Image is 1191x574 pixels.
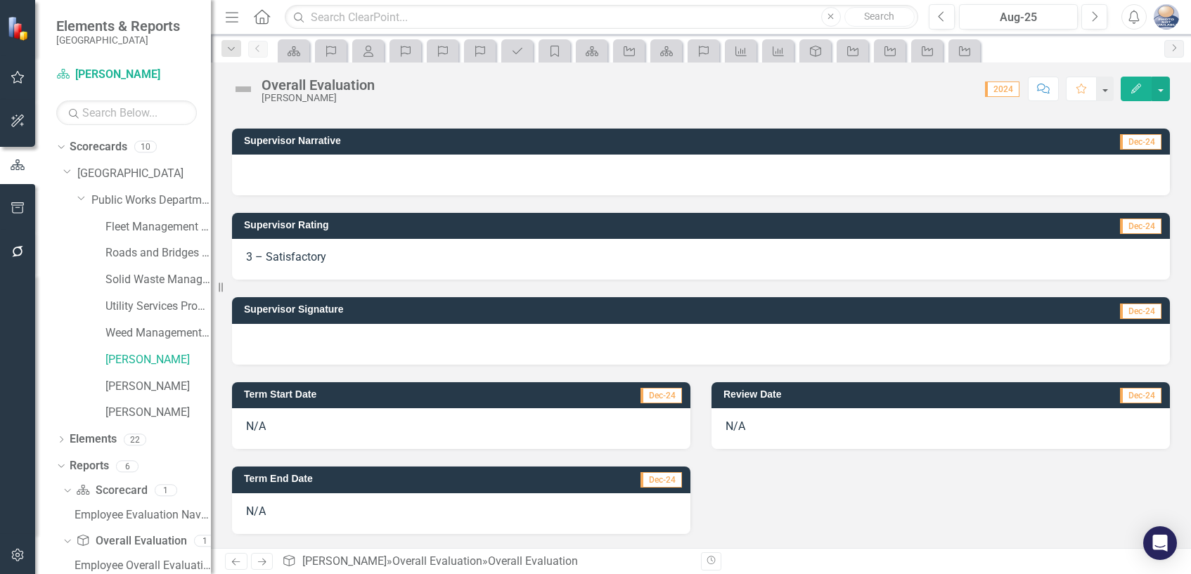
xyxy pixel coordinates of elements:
h3: Review Date [723,389,976,400]
img: Mitch Guerrieri [1154,4,1179,30]
span: Dec-24 [1120,388,1161,403]
div: N/A [712,408,1170,449]
div: 6 [116,460,139,472]
span: 2024 [985,81,1019,97]
input: Search Below... [56,100,197,125]
div: Open Intercom Messenger [1143,526,1177,560]
a: Weed Management Program [105,325,211,341]
div: Overall Evaluation [262,77,375,93]
div: 10 [134,141,157,153]
a: Scorecard [76,483,147,499]
input: Search ClearPoint... [285,5,918,30]
button: Aug-25 [959,4,1078,30]
a: Solid Waste Management Program [105,272,211,288]
h3: Supervisor Rating [244,220,854,230]
div: 22 [124,433,146,445]
a: Utility Services Program [105,299,211,315]
div: 1 [194,535,217,547]
button: Search [844,7,915,27]
a: Reports [70,458,109,474]
h3: Term End Date [244,474,515,484]
div: Employee Evaluation Navigation [75,509,211,521]
div: Employee Overall Evaluation to Update [75,559,211,572]
span: 3 – Satisfactory [246,250,326,263]
span: Dec-24 [640,472,682,488]
div: N/A [232,493,690,534]
span: Search [864,11,894,22]
a: [PERSON_NAME] [105,405,211,421]
a: Roads and Bridges Program [105,245,211,261]
div: [PERSON_NAME] [262,93,375,103]
a: [PERSON_NAME] [302,554,387,568]
a: Fleet Management Program [105,219,211,235]
a: [PERSON_NAME] [105,352,211,368]
a: Overall Evaluation [392,554,482,568]
span: Dec-24 [1120,304,1161,319]
a: Elements [70,431,117,448]
h3: Supervisor Narrative [244,136,881,146]
span: Dec-24 [1120,134,1161,150]
span: Dec-24 [1120,218,1161,234]
div: Overall Evaluation [488,554,578,568]
h3: Supervisor Signature [244,304,886,315]
a: Scorecards [70,139,127,155]
a: Employee Evaluation Navigation [71,504,211,526]
a: Public Works Department [91,193,211,209]
a: [PERSON_NAME] [56,67,197,83]
a: Overall Evaluation [76,533,186,549]
img: Not Defined [232,78,255,100]
div: 1 [155,485,177,497]
a: [PERSON_NAME] [105,379,211,395]
span: Dec-24 [640,388,682,403]
div: Aug-25 [964,9,1073,26]
img: ClearPoint Strategy [7,15,32,41]
h3: Term Start Date [244,389,520,400]
div: » » [282,554,690,570]
a: [GEOGRAPHIC_DATA] [77,166,211,182]
small: [GEOGRAPHIC_DATA] [56,34,180,46]
div: N/A [232,408,690,449]
span: Elements & Reports [56,18,180,34]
